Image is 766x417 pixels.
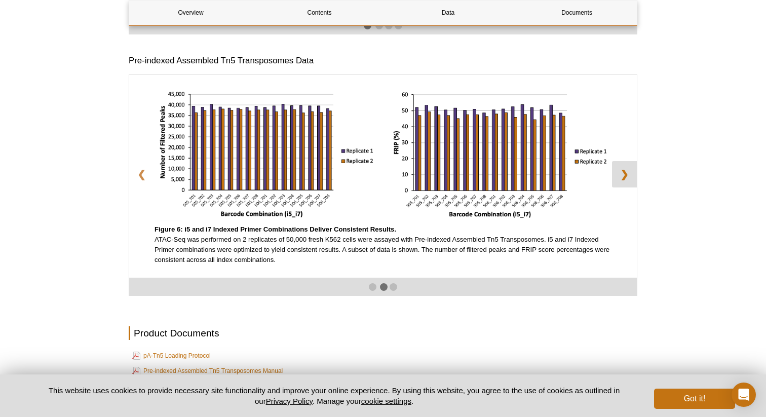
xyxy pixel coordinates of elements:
a: Pre-indexed Assembled Tn5 Transposomes Manual [132,365,283,377]
a: Contents [258,1,381,25]
div: Open Intercom Messenger [732,383,756,407]
p: ATAC-Seq was performed on 2 replicates of 50,000 fresh K562 cells were assayed with Pre-indexed A... [155,224,611,265]
a: ❮ [129,161,154,187]
button: cookie settings [361,397,411,405]
button: Got it! [654,389,735,409]
a: Overview [129,1,252,25]
strong: Figure 6: i5 and i7 Indexed Primer Combinations Deliver Consistent Results. [155,225,396,233]
h2: Product Documents [129,326,637,340]
a: ❯ [612,161,637,187]
a: Privacy Policy [266,397,313,405]
a: Data [387,1,510,25]
a: Documents [515,1,638,25]
h3: Pre-indexed Assembled Tn5 Transposomes Data [129,55,637,67]
p: This website uses cookies to provide necessary site functionality and improve your online experie... [31,385,637,406]
img: i5 and i7 Indexed Primer Combinations Deliver Consistent Results [155,85,611,221]
a: pA-Tn5 Loading Protocol [132,350,211,362]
